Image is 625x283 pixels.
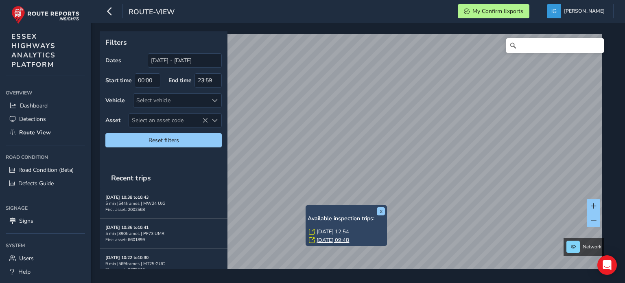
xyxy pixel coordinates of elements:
span: First asset: 2002568 [105,206,145,213]
a: Detections [6,112,85,126]
img: diamond-layout [547,4,561,18]
span: route-view [129,7,175,18]
label: Vehicle [105,97,125,104]
span: My Confirm Exports [472,7,523,15]
input: Search [506,38,604,53]
span: First asset: 6601899 [105,237,145,243]
div: Overview [6,87,85,99]
a: [DATE] 09:48 [317,237,349,244]
img: rr logo [11,6,79,24]
div: Open Intercom Messenger [597,255,617,275]
span: Reset filters [111,136,216,144]
strong: [DATE] 10:36 to 10:41 [105,224,149,230]
p: Filters [105,37,222,48]
canvas: Map [103,34,602,278]
span: Route View [19,129,51,136]
span: Users [19,254,34,262]
a: Road Condition (Beta) [6,163,85,177]
div: Road Condition [6,151,85,163]
a: Dashboard [6,99,85,112]
a: Route View [6,126,85,139]
label: Asset [105,116,120,124]
span: Dashboard [20,102,48,110]
a: Defects Guide [6,177,85,190]
a: Help [6,265,85,279]
div: 5 min | 390 frames | PF73 UMR [105,230,222,237]
span: Road Condition (Beta) [18,166,74,174]
strong: [DATE] 10:38 to 10:43 [105,194,149,200]
div: 5 min | 544 frames | MW24 UJG [105,200,222,206]
span: ESSEX HIGHWAYS ANALYTICS PLATFORM [11,32,56,69]
div: Select an asset code [208,114,221,127]
button: x [377,207,385,215]
div: 9 min | 569 frames | MT25 GUC [105,261,222,267]
span: Detections [19,115,46,123]
button: My Confirm Exports [458,4,529,18]
strong: [DATE] 10:22 to 10:30 [105,254,149,261]
button: [PERSON_NAME] [547,4,608,18]
div: System [6,239,85,252]
span: [PERSON_NAME] [564,4,605,18]
span: First asset: 6602519 [105,267,145,273]
span: Signs [19,217,33,225]
a: Signs [6,214,85,228]
label: Dates [105,57,121,64]
span: Network [583,244,601,250]
span: Help [18,268,31,276]
span: Defects Guide [18,180,54,187]
label: Start time [105,77,132,84]
a: Users [6,252,85,265]
a: [DATE] 12:54 [317,228,349,235]
div: Select vehicle [133,94,208,107]
div: Signage [6,202,85,214]
h6: Available inspection trips: [308,215,385,222]
label: End time [168,77,192,84]
span: Recent trips [105,167,157,189]
span: Select an asset code [129,114,208,127]
button: Reset filters [105,133,222,147]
